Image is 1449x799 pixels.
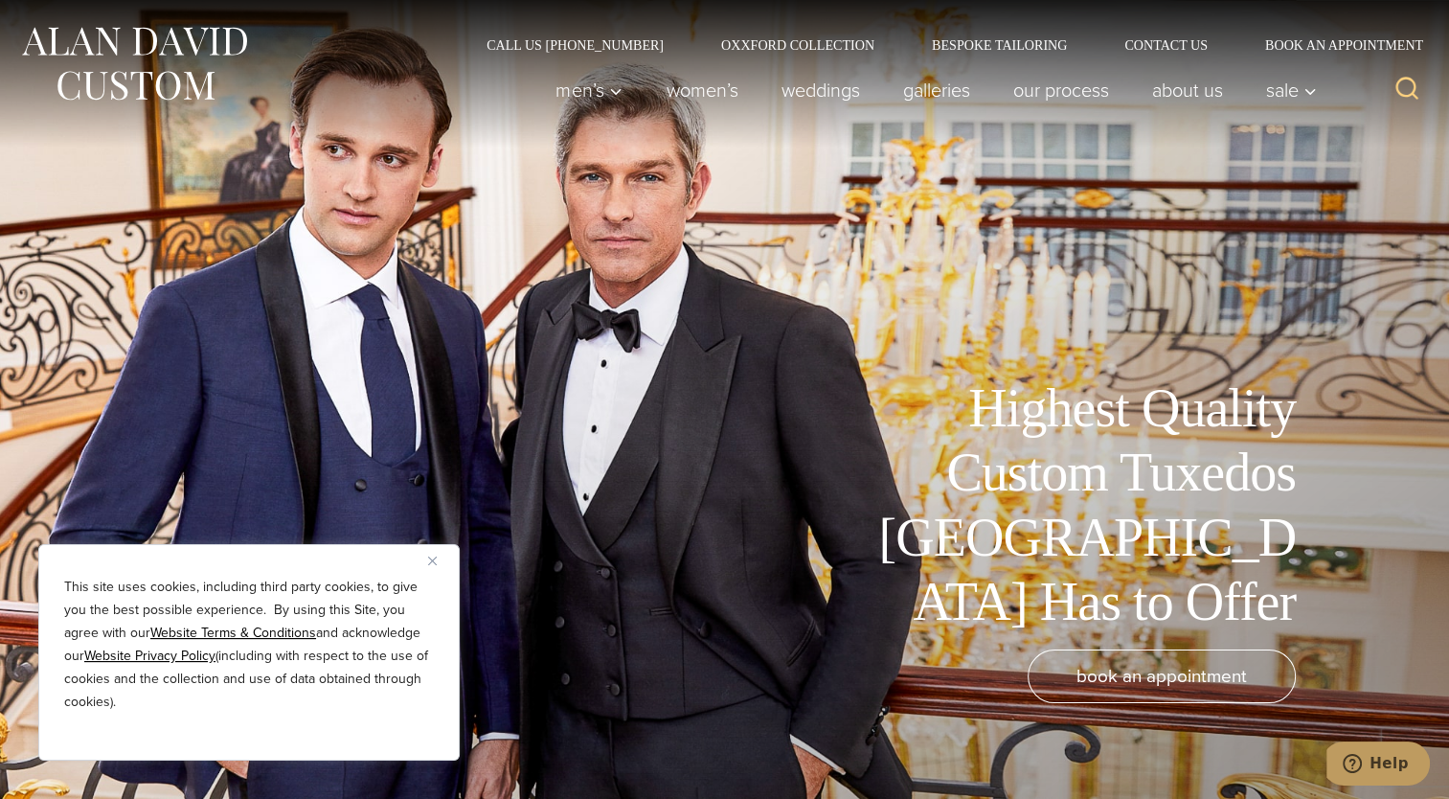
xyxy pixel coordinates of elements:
nav: Primary Navigation [534,71,1327,109]
button: Sale sub menu toggle [1244,71,1327,109]
span: book an appointment [1076,662,1247,690]
a: Women’s [645,71,759,109]
a: About Us [1130,71,1244,109]
a: weddings [759,71,881,109]
nav: Secondary Navigation [458,38,1430,52]
iframe: Opens a widget where you can chat to one of our agents [1326,742,1430,789]
a: Bespoke Tailoring [903,38,1096,52]
a: Galleries [881,71,991,109]
h1: Highest Quality Custom Tuxedos [GEOGRAPHIC_DATA] Has to Offer [865,377,1296,634]
button: Close [428,549,451,572]
p: This site uses cookies, including third party cookies, to give you the best possible experience. ... [64,576,434,714]
button: View Search Form [1384,67,1430,113]
a: book an appointment [1028,650,1296,703]
img: Close [428,557,437,565]
a: Book an Appointment [1236,38,1430,52]
a: Contact Us [1096,38,1236,52]
a: Website Privacy Policy [84,646,215,666]
a: Website Terms & Conditions [150,623,316,643]
a: Our Process [991,71,1130,109]
button: Men’s sub menu toggle [534,71,645,109]
a: Oxxford Collection [692,38,903,52]
a: Call Us [PHONE_NUMBER] [458,38,692,52]
img: Alan David Custom [19,21,249,106]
